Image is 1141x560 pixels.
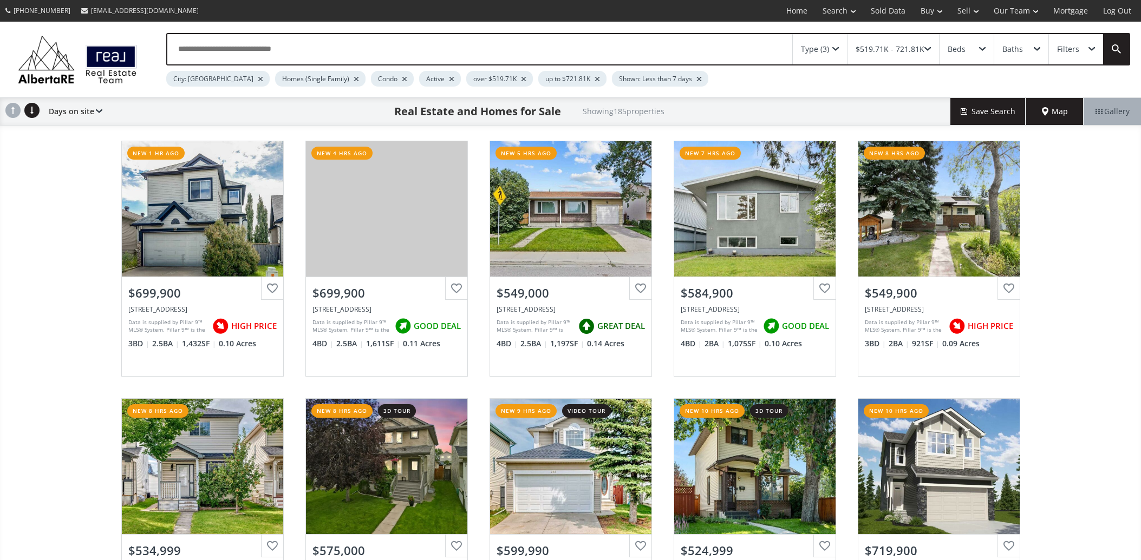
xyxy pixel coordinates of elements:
[128,305,277,314] div: 127 Tuscarora Way NW, Calgary, AB T3L2G9
[43,98,102,125] div: Days on site
[765,338,802,349] span: 0.10 Acres
[312,285,461,301] div: $699,900
[856,45,924,53] div: $519.71K - 721.81K
[663,130,847,387] a: new 7 hrs ago$584,900[STREET_ADDRESS]Data is supplied by Pillar 9™ MLS® System. Pillar 9™ is the ...
[782,320,829,332] span: GOOD DEAL
[1026,98,1084,125] div: Map
[865,285,1013,301] div: $549,900
[576,315,597,337] img: rating icon
[166,71,270,87] div: City: [GEOGRAPHIC_DATA]
[14,6,70,15] span: [PHONE_NUMBER]
[497,542,645,559] div: $599,990
[865,542,1013,559] div: $719,900
[728,338,762,349] span: 1,075 SF
[587,338,624,349] span: 0.14 Acres
[110,130,295,387] a: new 1 hr ago$699,900[STREET_ADDRESS]Data is supplied by Pillar 9™ MLS® System. Pillar 9™ is the o...
[1096,106,1130,117] span: Gallery
[128,318,207,334] div: Data is supplied by Pillar 9™ MLS® System. Pillar 9™ is the owner of the copyright in its MLS® Sy...
[889,338,909,349] span: 2 BA
[1002,45,1023,53] div: Baths
[847,130,1031,387] a: new 8 hrs ago$549,900[STREET_ADDRESS]Data is supplied by Pillar 9™ MLS® System. Pillar 9™ is the ...
[583,107,664,115] h2: Showing 185 properties
[497,318,573,334] div: Data is supplied by Pillar 9™ MLS® System. Pillar 9™ is the owner of the copyright in its MLS® Sy...
[946,315,968,337] img: rating icon
[219,338,256,349] span: 0.10 Acres
[520,338,547,349] span: 2.5 BA
[366,338,400,349] span: 1,611 SF
[538,71,607,87] div: up to $721.81K
[681,542,829,559] div: $524,999
[231,320,277,332] span: HIGH PRICE
[275,71,366,87] div: Homes (Single Family)
[948,45,966,53] div: Beds
[128,285,277,301] div: $699,900
[497,305,645,314] div: 1212 Lake Sylvan Drive SE, Calgary, AB T2J5N7
[968,320,1013,332] span: HIGH PRICE
[479,130,663,387] a: new 5 hrs ago$549,000[STREET_ADDRESS]Data is supplied by Pillar 9™ MLS® System. Pillar 9™ is the ...
[312,318,389,334] div: Data is supplied by Pillar 9™ MLS® System. Pillar 9™ is the owner of the copyright in its MLS® Sy...
[1057,45,1079,53] div: Filters
[466,71,533,87] div: over $519.71K
[210,315,231,337] img: rating icon
[912,338,940,349] span: 921 SF
[403,338,440,349] span: 0.11 Acres
[419,71,461,87] div: Active
[681,318,758,334] div: Data is supplied by Pillar 9™ MLS® System. Pillar 9™ is the owner of the copyright in its MLS® Sy...
[760,315,782,337] img: rating icon
[1084,98,1141,125] div: Gallery
[612,71,708,87] div: Shown: Less than 7 days
[182,338,216,349] span: 1,432 SF
[1042,106,1068,117] span: Map
[394,104,561,119] h1: Real Estate and Homes for Sale
[681,305,829,314] div: 462 78 Avenue NE, Calgary, AB T2K 4Z9
[414,320,461,332] span: GOOD DEAL
[497,338,518,349] span: 4 BD
[128,338,149,349] span: 3 BD
[312,305,461,314] div: 24 Strathcona Close SW, Calgary, AB T3H 1L3
[550,338,584,349] span: 1,197 SF
[312,338,334,349] span: 4 BD
[681,338,702,349] span: 4 BD
[865,305,1013,314] div: 79 Templegreen Drive NE, Calgary, AB T1Y 4Z1
[12,32,142,87] img: Logo
[865,318,943,334] div: Data is supplied by Pillar 9™ MLS® System. Pillar 9™ is the owner of the copyright in its MLS® Sy...
[128,542,277,559] div: $534,999
[295,130,479,387] a: new 4 hrs ago$699,900[STREET_ADDRESS]Data is supplied by Pillar 9™ MLS® System. Pillar 9™ is the ...
[91,6,199,15] span: [EMAIL_ADDRESS][DOMAIN_NAME]
[76,1,204,21] a: [EMAIL_ADDRESS][DOMAIN_NAME]
[801,45,829,53] div: Type (3)
[865,338,886,349] span: 3 BD
[681,285,829,301] div: $584,900
[152,338,179,349] span: 2.5 BA
[597,320,645,332] span: GREAT DEAL
[371,71,414,87] div: Condo
[497,285,645,301] div: $549,000
[950,98,1026,125] button: Save Search
[392,315,414,337] img: rating icon
[705,338,725,349] span: 2 BA
[336,338,363,349] span: 2.5 BA
[942,338,980,349] span: 0.09 Acres
[312,542,461,559] div: $575,000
